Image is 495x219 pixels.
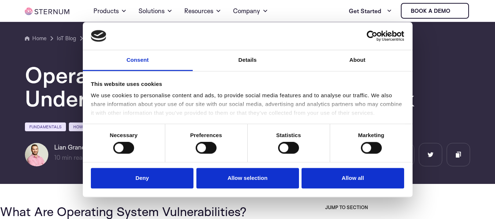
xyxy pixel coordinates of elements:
a: Consent [83,50,193,71]
span: 10 [54,154,60,161]
img: sternum iot [453,8,459,14]
strong: Statistics [276,132,301,138]
strong: Necessary [110,132,138,138]
a: Home [25,34,47,43]
span: min read | [54,154,89,161]
strong: Marketing [358,132,384,138]
strong: Preferences [190,132,222,138]
a: Resources [184,1,221,21]
button: Deny [91,168,193,189]
img: logo [91,30,106,42]
h1: Operating System Vulnerabilities: Understanding and Mitigating the Risk [25,63,465,110]
a: Solutions [138,1,173,21]
h6: Lian Granot [54,143,111,152]
a: Company [233,1,268,21]
img: sternum iot [25,8,70,15]
a: About [303,50,413,71]
a: Book a demo [401,3,469,19]
a: Products [93,1,127,21]
div: This website uses cookies [91,80,404,88]
div: We use cookies to personalise content and ads, to provide social media features and to analyse ou... [91,91,404,118]
a: IoT Blog [57,34,76,43]
a: How Tos [69,122,97,131]
img: Lian Granot [25,143,48,166]
a: Details [193,50,303,71]
button: Allow all [302,168,404,189]
a: Usercentrics Cookiebot - opens in a new window [340,30,404,41]
a: Get Started [349,4,392,18]
a: Fundamentals [25,122,66,131]
h3: JUMP TO SECTION [325,204,495,210]
button: Allow selection [196,168,299,189]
